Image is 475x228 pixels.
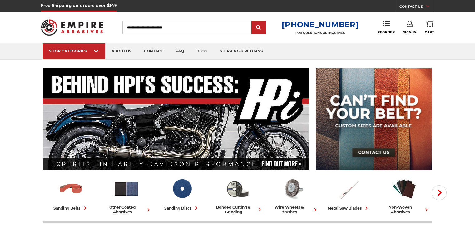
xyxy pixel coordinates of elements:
[212,205,263,214] div: bonded cutting & grinding
[328,205,370,211] div: metal saw blades
[169,176,195,202] img: Sanding Discs
[49,49,99,53] div: SHOP CATEGORIES
[101,205,152,214] div: other coated abrasives
[280,176,306,202] img: Wire Wheels & Brushes
[432,185,447,200] button: Next
[379,176,430,214] a: non-woven abrasives
[157,176,207,211] a: sanding discs
[316,68,432,170] img: promo banner for custom belts.
[282,31,359,35] p: FOR QUESTIONS OR INQUIRIES
[378,30,395,34] span: Reorder
[113,176,139,202] img: Other Coated Abrasives
[46,176,96,211] a: sanding belts
[268,205,319,214] div: wire wheels & brushes
[41,15,103,40] img: Empire Abrasives
[378,21,395,34] a: Reorder
[268,176,319,214] a: wire wheels & brushes
[391,176,417,202] img: Non-woven Abrasives
[403,30,417,34] span: Sign In
[169,43,190,59] a: faq
[379,205,430,214] div: non-woven abrasives
[212,176,263,214] a: bonded cutting & grinding
[252,22,265,34] input: Submit
[190,43,214,59] a: blog
[58,176,84,202] img: Sanding Belts
[399,3,434,12] a: CONTACT US
[225,176,250,202] img: Bonded Cutting & Grinding
[324,176,374,211] a: metal saw blades
[53,205,88,211] div: sanding belts
[214,43,269,59] a: shipping & returns
[336,176,362,202] img: Metal Saw Blades
[425,21,434,34] a: Cart
[138,43,169,59] a: contact
[43,68,309,170] img: Banner for an interview featuring Horsepower Inc who makes Harley performance upgrades featured o...
[101,176,152,214] a: other coated abrasives
[282,20,359,29] a: [PHONE_NUMBER]
[164,205,200,211] div: sanding discs
[105,43,138,59] a: about us
[425,30,434,34] span: Cart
